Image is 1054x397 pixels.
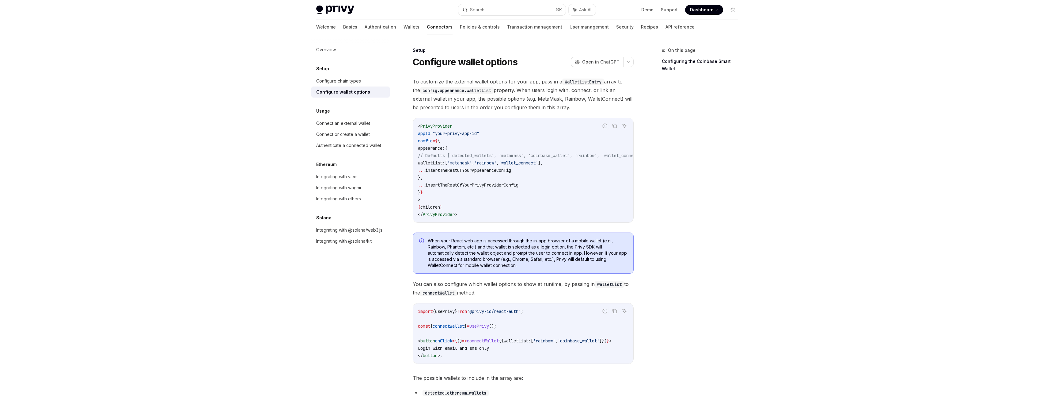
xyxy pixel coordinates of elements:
[620,307,628,315] button: Ask AI
[438,138,440,144] span: {
[521,309,523,314] span: ;
[595,281,624,288] code: walletList
[419,238,425,245] svg: Info
[418,190,420,195] span: }
[316,142,381,149] div: Authenticate a connected wallet
[467,338,499,344] span: connectWallet
[316,20,336,34] a: Welcome
[533,338,555,344] span: 'rainbow'
[311,236,390,247] a: Integrating with @solana/kit
[457,338,462,344] span: ()
[558,338,599,344] span: 'coinbase_wallet'
[311,129,390,140] a: Connect or create a wallet
[316,184,361,191] div: Integrating with wagmi
[538,160,543,166] span: ],
[433,309,435,314] span: {
[413,374,634,382] span: The possible wallets to include in the array are:
[311,44,390,55] a: Overview
[435,309,455,314] span: usePrivy
[418,131,430,136] span: appId
[311,140,390,151] a: Authenticate a connected wallet
[620,122,628,130] button: Ask AI
[418,123,420,129] span: <
[311,87,390,98] a: Configure wallet options
[504,338,531,344] span: walletList:
[661,7,678,13] a: Support
[316,6,354,14] img: light logo
[690,7,714,13] span: Dashboard
[433,131,479,136] span: "your-privy-app-id"
[474,160,496,166] span: 'rainbow'
[343,20,357,34] a: Basics
[457,309,467,314] span: from
[470,6,487,13] div: Search...
[311,225,390,236] a: Integrating with @solana/web3.js
[611,307,619,315] button: Copy the contents from the code block
[425,168,511,173] span: insertTheRestOfYourAppearanceConfig
[420,204,440,210] span: children
[611,122,619,130] button: Copy the contents from the code block
[311,118,390,129] a: Connect an external wallet
[641,7,654,13] a: Demo
[489,323,496,329] span: ();
[571,57,623,67] button: Open in ChatGPT
[467,309,521,314] span: '@privy-io/react-auth'
[447,160,472,166] span: 'metamask'
[311,193,390,204] a: Integrating with ethers
[555,7,562,12] span: ⌘ K
[418,153,643,158] span: // Defaults ['detected_wallets', 'metamask', 'coinbase_wallet', 'rainbow', 'wallet_connect']
[455,338,457,344] span: {
[616,20,634,34] a: Security
[496,160,499,166] span: ,
[413,77,634,112] span: To customize the external wallet options for your app, pass in a array to the property. When user...
[365,20,396,34] a: Authentication
[435,338,452,344] span: onClick
[662,56,743,74] a: Configuring the Coinbase Smart Wallet
[460,20,500,34] a: Policies & controls
[458,4,566,15] button: Search...⌘K
[433,138,435,144] span: =
[316,131,370,138] div: Connect or create a wallet
[311,171,390,182] a: Integrating with viem
[464,323,467,329] span: }
[316,195,361,202] div: Integrating with ethers
[418,345,489,351] span: Login with email and sms only
[404,20,419,34] a: Wallets
[728,5,738,15] button: Toggle dark mode
[418,204,420,210] span: {
[418,168,425,173] span: ...
[316,173,358,180] div: Integrating with viem
[311,75,390,87] a: Configure chain types
[420,190,423,195] span: }
[531,338,533,344] span: [
[435,138,438,144] span: {
[601,307,609,315] button: Report incorrect code
[316,226,382,234] div: Integrating with @solana/web3.js
[607,338,609,344] span: }
[452,338,455,344] span: =
[418,138,433,144] span: config
[316,65,329,72] h5: Setup
[423,390,489,396] code: detected_ethereum_wallets
[440,204,442,210] span: }
[570,20,609,34] a: User management
[428,238,627,268] span: When your React web app is accessed through the in-app browser of a mobile wallet (e.g., Rainbow,...
[599,338,607,344] span: ]})
[413,280,634,297] span: You can also configure which wallet options to show at runtime, by passing in to the method:
[665,20,695,34] a: API reference
[562,79,604,85] code: WalletListEntry
[311,182,390,193] a: Integrating with wagmi
[579,7,591,13] span: Ask AI
[418,197,420,202] span: >
[609,338,612,344] span: >
[685,5,723,15] a: Dashboard
[425,182,518,188] span: insertTheRestOfYourPrivyProviderConfig
[316,120,370,127] div: Connect an external wallet
[316,161,337,168] h5: Ethereum
[420,290,457,296] code: connectWallet
[440,353,442,358] span: ;
[418,338,420,344] span: <
[316,214,332,222] h5: Solana
[499,160,538,166] span: 'wallet_connect'
[433,323,464,329] span: connectWallet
